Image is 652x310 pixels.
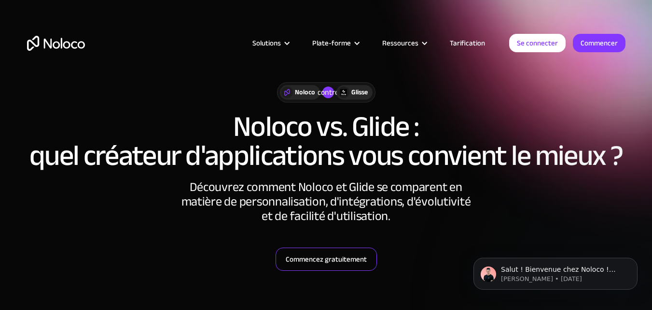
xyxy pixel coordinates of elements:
div: Ressources [370,37,438,49]
font: Commencer [581,36,618,50]
font: Plate-forme [312,36,351,50]
font: Noloco vs. Glide : [233,100,419,154]
font: Glisse [351,86,368,99]
a: maison [27,36,85,51]
div: Solutions [240,37,300,49]
a: Tarification [438,37,497,49]
font: quel créateur d'applications vous convient le mieux ? [29,129,623,183]
font: Noloco [295,86,315,99]
font: Ressources [382,36,418,50]
font: Tarification [450,36,485,50]
a: Commencez gratuitement [276,248,377,271]
div: Plate-forme [300,37,370,49]
a: Se connecter [509,34,566,52]
font: Se connecter [517,36,558,50]
font: contre [318,85,339,100]
font: Découvrez comment Noloco et Glide se comparent en matière de personnalisation, d'intégrations, d'... [181,175,471,228]
a: Commencer [573,34,625,52]
iframe: Message de notifications d'interphone [459,237,652,305]
font: Commencez gratuitement [286,252,367,266]
font: Solutions [252,36,281,50]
